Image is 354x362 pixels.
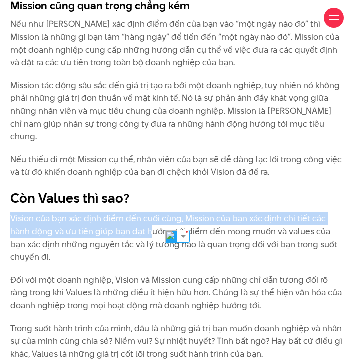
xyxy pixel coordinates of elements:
[10,322,344,361] p: Trong suốt hành trình của mình, đâu là những giá trị bạn muốn doanh nghiệp và nhân sự của mình cù...
[10,153,344,179] p: Nếu thiếu đi một Mission cụ thể, nhân viên của bạn sẽ dễ dàng lạc lối trong công việc và từ đó kh...
[10,18,344,69] p: Nếu như [PERSON_NAME] xác định điểm đến của bạn vào “một ngày nào đó” thì Mission là những gì bạn...
[10,212,344,263] p: Vision của bạn xác định điểm đến cuối cùng, Mission của bạn xác định chi tiết các hành động và ưu...
[10,274,344,312] p: Đối với một doanh nghiệp, Vision và Mission cung cấp những chỉ dẫn tương đối rõ ràng trong khi Va...
[10,79,344,143] p: Mission tác động sâu sắc đến giá trị tạo ra bởi một doanh nghiệp, tuy nhiên nó không phải những g...
[10,189,129,207] strong: Còn Values thì sao?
